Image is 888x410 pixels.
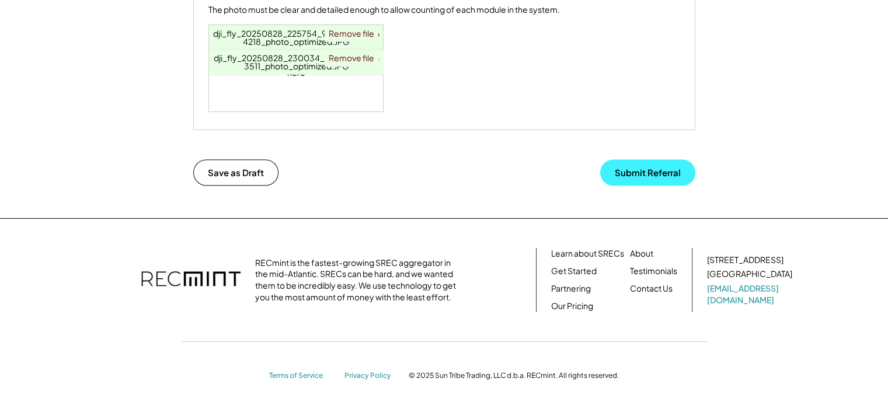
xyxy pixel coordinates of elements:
[325,25,378,41] a: Remove file
[630,265,677,277] a: Testimonials
[344,371,397,381] a: Privacy Policy
[707,268,792,280] div: [GEOGRAPHIC_DATA]
[551,300,593,312] a: Our Pricing
[208,3,560,16] div: The photo must be clear and detailed enough to allow counting of each module in the system.
[193,159,278,185] button: Save as Draft
[551,248,624,260] a: Learn about SRECs
[551,265,597,277] a: Get Started
[707,283,795,306] a: [EMAIL_ADDRESS][DOMAIN_NAME]
[707,254,783,266] div: [STREET_ADDRESS]
[409,371,619,380] div: © 2025 Sun Tribe Trading, LLC d.b.a. RECmint. All rights reserved.
[630,248,653,260] a: About
[255,257,462,303] div: RECmint is the fastest-growing SREC aggregator in the mid-Atlantic. SRECs can be hard, and we wan...
[213,28,379,47] a: dji_fly_20250828_225754_910_1759152264218_photo_optimized.JPG
[630,283,673,295] a: Contact Us
[325,50,378,66] a: Remove file
[214,52,379,71] a: dji_fly_20250828_230034_911_1759152263511_photo_optimized.JPG
[600,159,695,185] button: Submit Referral
[141,260,241,300] img: recmint-logotype%403x.png
[269,371,333,381] a: Terms of Service
[551,283,591,295] a: Partnering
